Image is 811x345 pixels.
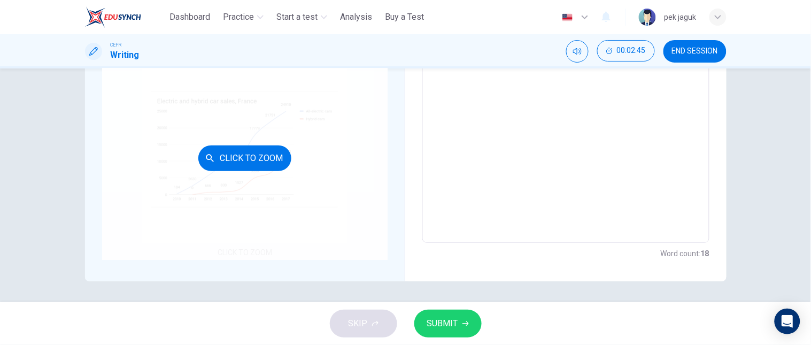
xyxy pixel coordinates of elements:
div: pek jaguk [665,11,697,24]
strong: 18 [701,249,709,258]
img: ELTC logo [85,6,141,28]
span: Practice [223,11,254,24]
span: Start a test [276,11,318,24]
button: SUBMIT [414,310,482,338]
div: Hide [597,40,655,63]
div: Mute [566,40,589,63]
span: Analysis [340,11,372,24]
span: 00:02:45 [617,47,646,55]
a: ELTC logo [85,6,166,28]
span: SUBMIT [427,316,458,331]
button: Start a test [272,7,331,27]
img: Profile picture [639,9,656,26]
button: Analysis [336,7,376,27]
span: END SESSION [672,47,718,56]
button: END SESSION [663,40,727,63]
button: Practice [219,7,268,27]
button: 00:02:45 [597,40,655,62]
span: CEFR [111,41,122,49]
button: Click to Zoom [198,145,291,171]
img: en [561,13,574,21]
span: Dashboard [169,11,210,24]
h1: Writing [111,49,140,62]
h6: Word count : [661,247,709,260]
span: Buy a Test [385,11,424,24]
div: Open Intercom Messenger [775,309,800,334]
button: Buy a Test [381,7,428,27]
button: Dashboard [165,7,214,27]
